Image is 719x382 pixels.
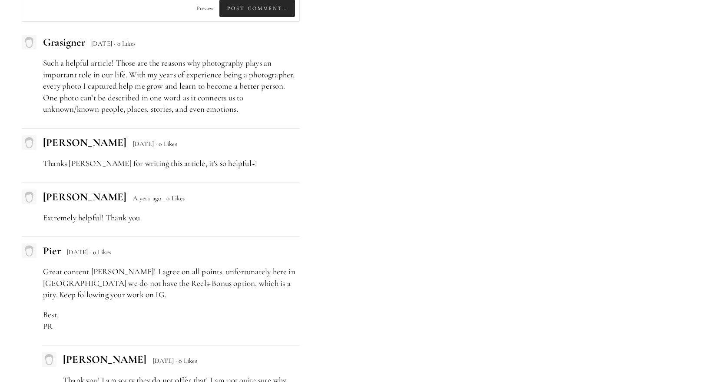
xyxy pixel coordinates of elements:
span: Grasigner [43,36,85,49]
p: Such a helpful article! Those are the reasons why photography plays an important role in our life... [43,57,300,115]
span: [PERSON_NAME] [43,190,126,203]
span: · 0 Likes [89,248,111,256]
span: · 0 Likes [114,40,136,47]
p: Thanks [PERSON_NAME] for writing this article, it's so helpful~! [43,158,300,169]
span: [DATE] [153,357,174,365]
span: A year ago [133,194,162,202]
span: · 0 Likes [156,140,177,148]
span: · 0 Likes [163,194,185,202]
span: · 0 Likes [176,357,197,365]
span: Preview [197,5,213,11]
span: [PERSON_NAME] [63,353,146,366]
span: Pier [43,244,61,257]
p: Great content [PERSON_NAME]! I agree on all points, unfortunately here in [GEOGRAPHIC_DATA] we do... [43,266,300,301]
p: Extremely helpful! Thank you [43,212,300,224]
span: [DATE] [67,248,88,256]
span: [DATE] [91,40,112,47]
span: [DATE] [133,140,154,148]
span: [PERSON_NAME] [43,136,126,149]
p: Best, PR [43,309,300,332]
